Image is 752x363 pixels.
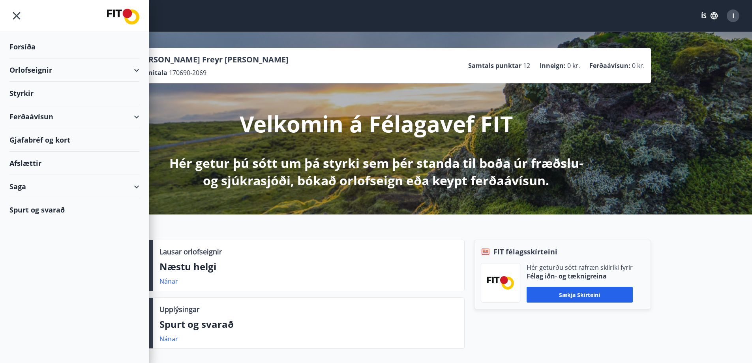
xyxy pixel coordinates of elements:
[169,68,206,77] span: 170690-2069
[240,109,513,139] p: Velkomin á Félagavef FIT
[9,82,139,105] div: Styrkir
[159,335,178,343] a: Nánar
[9,175,139,198] div: Saga
[9,9,24,23] button: menu
[632,61,645,70] span: 0 kr.
[9,152,139,175] div: Afslættir
[136,54,289,65] p: [PERSON_NAME] Freyr [PERSON_NAME]
[732,11,734,20] span: I
[567,61,580,70] span: 0 kr.
[487,276,514,289] img: FPQVkF9lTnNbbaRSFyT17YYeljoOGk5m51IhT0bO.png
[159,246,222,257] p: Lausar orlofseignir
[527,287,633,303] button: Sækja skírteini
[159,260,458,273] p: Næstu helgi
[540,61,566,70] p: Inneign :
[136,68,167,77] p: Kennitala
[107,9,139,24] img: union_logo
[159,304,199,314] p: Upplýsingar
[468,61,521,70] p: Samtals punktar
[9,128,139,152] div: Gjafabréf og kort
[9,35,139,58] div: Forsíða
[9,105,139,128] div: Ferðaávísun
[527,272,633,280] p: Félag iðn- og tæknigreina
[159,318,458,331] p: Spurt og svarað
[589,61,630,70] p: Ferðaávísun :
[159,277,178,286] a: Nánar
[724,6,743,25] button: I
[523,61,530,70] span: 12
[527,263,633,272] p: Hér geturðu sótt rafræn skilríki fyrir
[697,9,722,23] button: ÍS
[493,246,557,257] span: FIT félagsskírteini
[9,198,139,221] div: Spurt og svarað
[168,154,585,189] p: Hér getur þú sótt um þá styrki sem þér standa til boða úr fræðslu- og sjúkrasjóði, bókað orlofsei...
[9,58,139,82] div: Orlofseignir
